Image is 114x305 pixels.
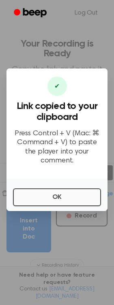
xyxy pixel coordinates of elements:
[13,129,101,166] p: Press Control + V (Mac: ⌘ Command + V) to paste the player into your comment.
[8,5,54,21] a: Beep
[13,188,101,206] button: OK
[67,3,106,23] a: Log Out
[47,77,67,96] div: ✔
[13,101,101,123] h3: Link copied to your clipboard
